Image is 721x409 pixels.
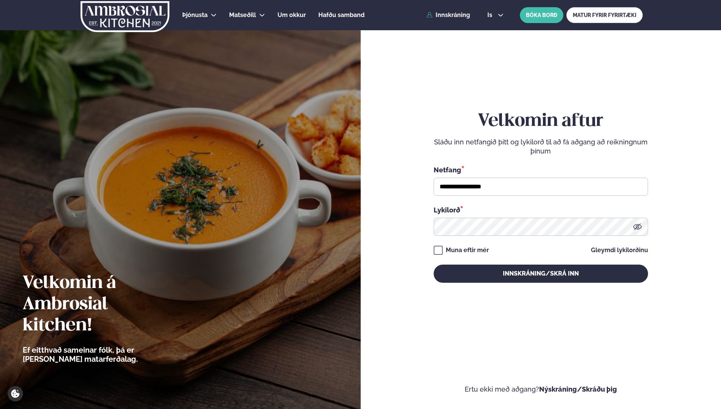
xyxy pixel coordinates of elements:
span: Þjónusta [182,11,208,19]
h2: Velkomin aftur [434,111,648,132]
span: Hafðu samband [318,11,364,19]
span: Matseðill [229,11,256,19]
div: Netfang [434,165,648,175]
a: Gleymdi lykilorðinu [591,247,648,253]
button: BÓKA BORÐ [520,7,563,23]
img: logo [80,1,170,32]
a: Hafðu samband [318,11,364,20]
span: Um okkur [278,11,306,19]
a: Cookie settings [8,386,23,401]
a: Um okkur [278,11,306,20]
button: is [481,12,510,18]
h2: Velkomin á Ambrosial kitchen! [23,273,180,336]
button: Innskráning/Skrá inn [434,265,648,283]
a: Nýskráning/Skráðu þig [539,385,617,393]
a: MATUR FYRIR FYRIRTÆKI [566,7,643,23]
p: Ertu ekki með aðgang? [383,385,699,394]
span: is [487,12,495,18]
p: Sláðu inn netfangið þitt og lykilorð til að fá aðgang að reikningnum þínum [434,138,648,156]
a: Innskráning [426,12,470,19]
div: Lykilorð [434,205,648,215]
a: Þjónusta [182,11,208,20]
p: Ef eitthvað sameinar fólk, þá er [PERSON_NAME] matarferðalag. [23,345,180,364]
a: Matseðill [229,11,256,20]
